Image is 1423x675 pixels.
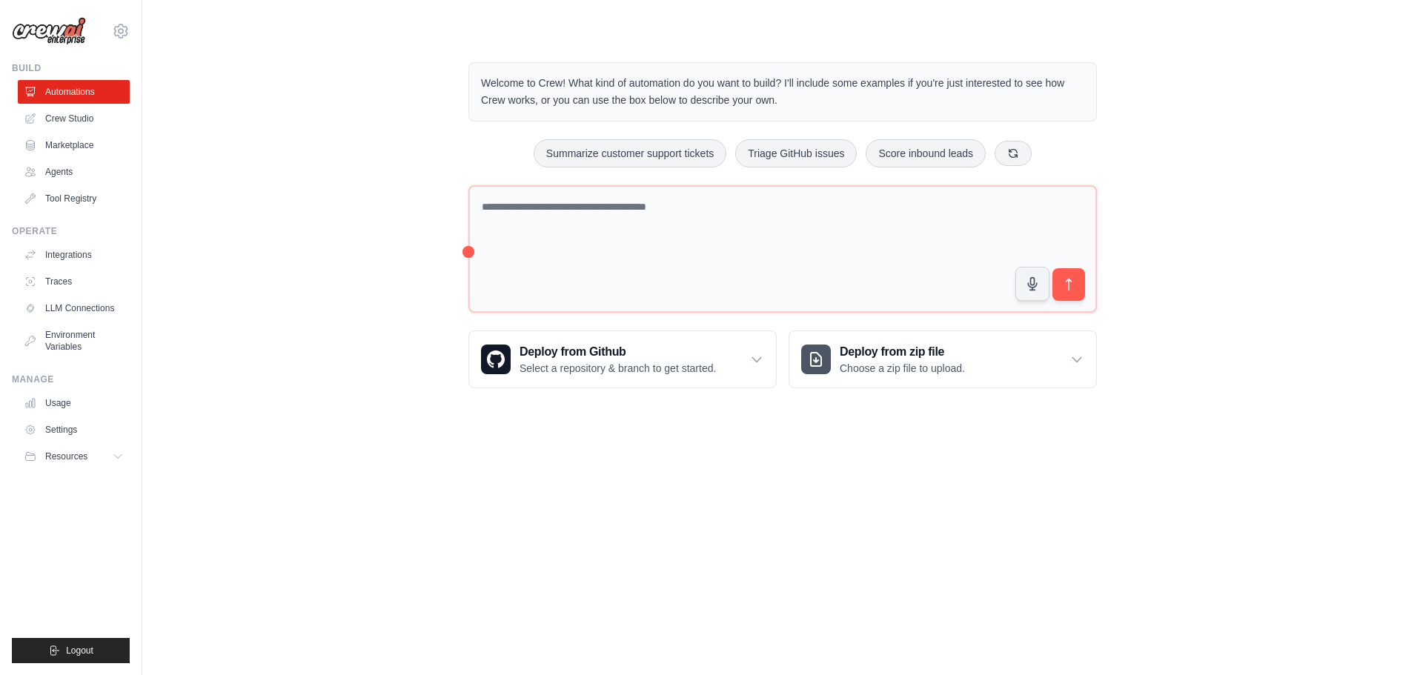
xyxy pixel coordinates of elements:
a: Traces [18,270,130,293]
button: Score inbound leads [866,139,986,167]
a: LLM Connections [18,296,130,320]
div: Manage [12,373,130,385]
button: Triage GitHub issues [735,139,857,167]
a: Usage [18,391,130,415]
button: Summarize customer support tickets [534,139,726,167]
img: Logo [12,17,86,45]
a: Environment Variables [18,323,130,359]
a: Agents [18,160,130,184]
a: Integrations [18,243,130,267]
p: Choose a zip file to upload. [840,361,965,376]
a: Settings [18,418,130,442]
a: Crew Studio [18,107,130,130]
button: Logout [12,638,130,663]
a: Tool Registry [18,187,130,210]
h3: Deploy from Github [520,343,716,361]
span: Logout [66,645,93,656]
p: Welcome to Crew! What kind of automation do you want to build? I'll include some examples if you'... [481,75,1084,109]
span: Resources [45,450,87,462]
div: Operate [12,225,130,237]
button: Resources [18,445,130,468]
a: Marketplace [18,133,130,157]
div: Build [12,62,130,74]
a: Automations [18,80,130,104]
h3: Deploy from zip file [840,343,965,361]
p: Select a repository & branch to get started. [520,361,716,376]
